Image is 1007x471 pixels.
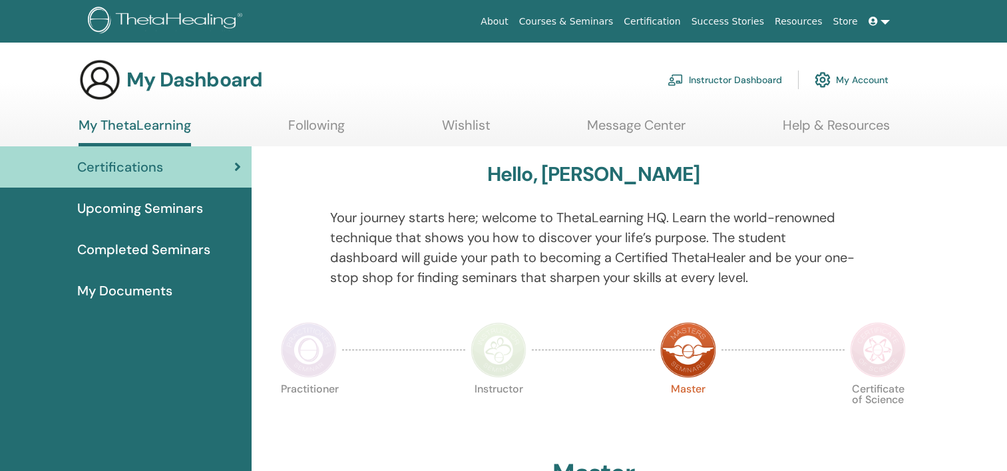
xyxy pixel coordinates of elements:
[587,117,686,143] a: Message Center
[660,384,716,440] p: Master
[126,68,262,92] h3: My Dashboard
[77,157,163,177] span: Certifications
[471,384,526,440] p: Instructor
[442,117,491,143] a: Wishlist
[475,9,513,34] a: About
[77,198,203,218] span: Upcoming Seminars
[815,69,831,91] img: cog.svg
[487,162,700,186] h3: Hello, [PERSON_NAME]
[668,74,684,86] img: chalkboard-teacher.svg
[79,117,191,146] a: My ThetaLearning
[850,384,906,440] p: Certificate of Science
[618,9,686,34] a: Certification
[660,322,716,378] img: Master
[769,9,828,34] a: Resources
[330,208,857,287] p: Your journey starts here; welcome to ThetaLearning HQ. Learn the world-renowned technique that sh...
[288,117,345,143] a: Following
[471,322,526,378] img: Instructor
[850,322,906,378] img: Certificate of Science
[79,59,121,101] img: generic-user-icon.jpg
[815,65,889,94] a: My Account
[514,9,619,34] a: Courses & Seminars
[783,117,890,143] a: Help & Resources
[281,384,337,440] p: Practitioner
[77,239,210,259] span: Completed Seminars
[686,9,769,34] a: Success Stories
[88,7,247,37] img: logo.png
[77,281,172,301] span: My Documents
[668,65,782,94] a: Instructor Dashboard
[281,322,337,378] img: Practitioner
[828,9,863,34] a: Store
